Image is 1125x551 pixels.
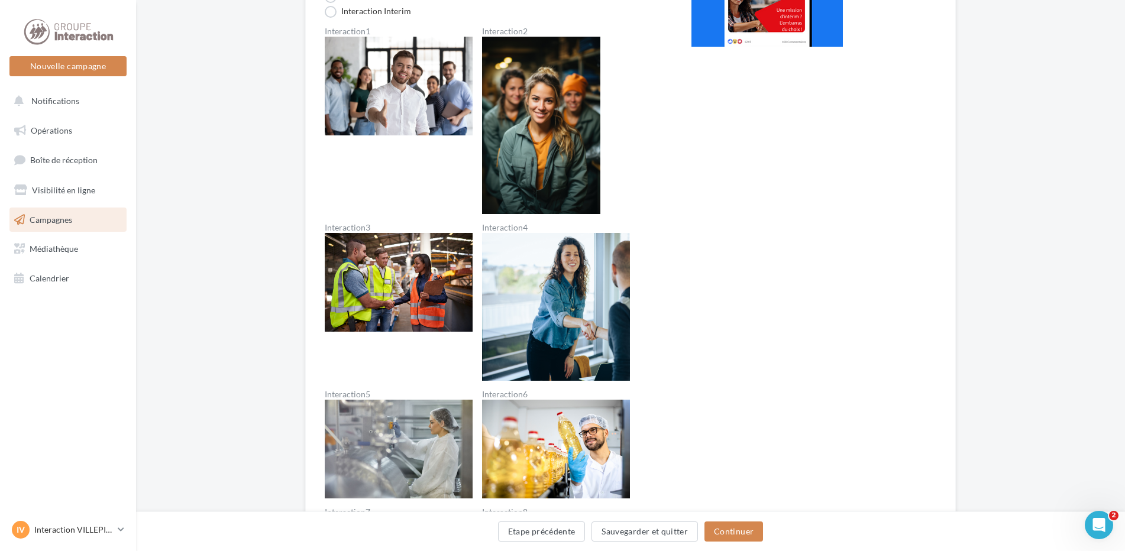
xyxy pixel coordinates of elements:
label: Interaction6 [482,390,630,398]
img: Interaction4 [482,233,630,381]
label: Interaction2 [482,27,600,35]
span: Boîte de réception [30,155,98,165]
a: IV Interaction VILLEPINTE [9,518,127,541]
button: Nouvelle campagne [9,56,127,76]
span: Médiathèque [30,244,78,254]
span: Calendrier [30,273,69,283]
span: IV [17,524,25,536]
img: Interaction5 [325,400,473,498]
button: Continuer [704,521,763,542]
img: Interaction6 [482,400,630,498]
span: Opérations [31,125,72,135]
label: Interaction8 [482,508,630,516]
label: Interaction Interim [325,6,411,18]
span: Visibilité en ligne [32,185,95,195]
iframe: Intercom live chat [1085,511,1113,539]
a: Calendrier [7,266,129,291]
label: Interaction5 [325,390,473,398]
span: Campagnes [30,214,72,224]
a: Visibilité en ligne [7,178,129,203]
p: Interaction VILLEPINTE [34,524,113,536]
button: Sauvegarder et quitter [591,521,698,542]
label: Interaction4 [482,223,630,232]
label: Interaction7 [325,508,473,516]
button: Notifications [7,89,124,114]
img: Interaction1 [325,37,473,135]
button: Etape précédente [498,521,586,542]
img: Interaction2 [482,37,600,214]
span: Notifications [31,96,79,106]
a: Opérations [7,118,129,143]
a: Médiathèque [7,236,129,261]
span: 2 [1109,511,1118,520]
a: Campagnes [7,208,129,232]
label: Interaction3 [325,223,473,232]
img: Interaction3 [325,233,473,332]
a: Boîte de réception [7,147,129,173]
label: Interaction1 [325,27,473,35]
